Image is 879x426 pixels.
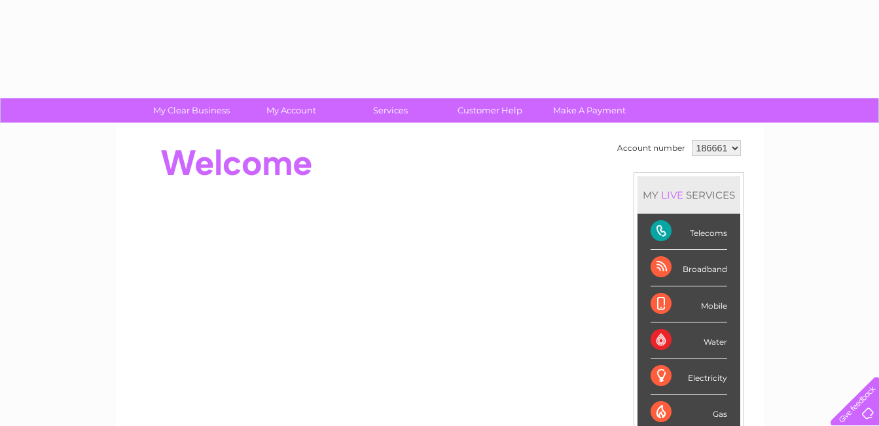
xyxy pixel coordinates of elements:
div: LIVE [658,189,686,201]
div: Electricity [651,358,727,395]
a: Customer Help [436,98,544,123]
div: Mobile [651,286,727,322]
div: MY SERVICES [637,176,740,214]
a: My Account [237,98,345,123]
a: My Clear Business [137,98,245,123]
div: Broadband [651,250,727,286]
a: Services [336,98,444,123]
a: Make A Payment [535,98,643,123]
td: Account number [614,137,689,159]
div: Water [651,322,727,358]
div: Telecoms [651,214,727,250]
